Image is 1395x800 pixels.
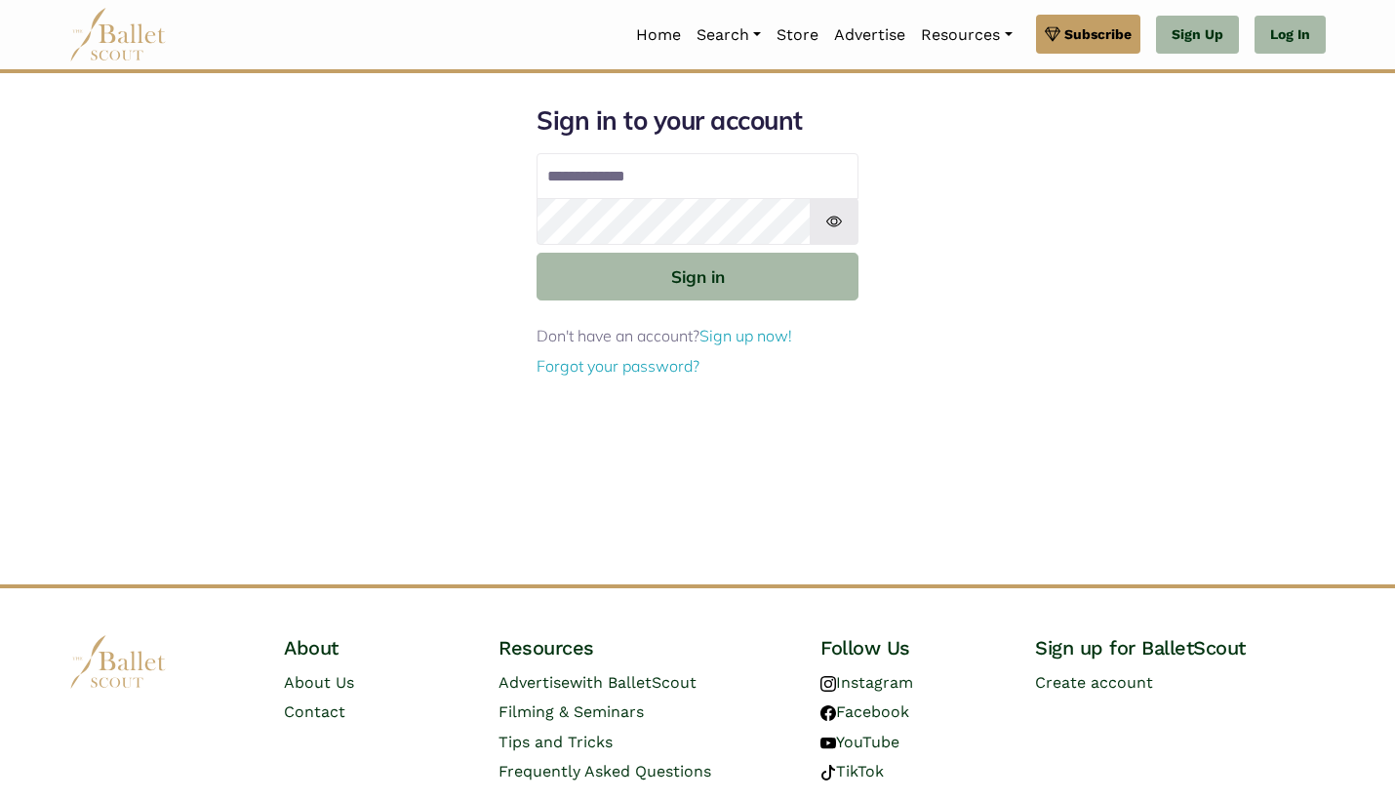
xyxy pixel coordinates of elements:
[1045,23,1060,45] img: gem.svg
[537,253,858,300] button: Sign in
[1035,673,1153,692] a: Create account
[1156,16,1239,55] a: Sign Up
[628,15,689,56] a: Home
[498,733,613,751] a: Tips and Tricks
[689,15,769,56] a: Search
[820,765,836,780] img: tiktok logo
[826,15,913,56] a: Advertise
[769,15,826,56] a: Store
[498,673,697,692] a: Advertisewith BalletScout
[284,702,345,721] a: Contact
[498,762,711,780] a: Frequently Asked Questions
[820,733,899,751] a: YouTube
[1035,635,1326,660] h4: Sign up for BalletScout
[820,676,836,692] img: instagram logo
[537,104,858,138] h1: Sign in to your account
[913,15,1019,56] a: Resources
[537,324,858,349] p: Don't have an account?
[1036,15,1140,54] a: Subscribe
[69,635,167,689] img: logo
[820,705,836,721] img: facebook logo
[820,736,836,751] img: youtube logo
[820,702,909,721] a: Facebook
[570,673,697,692] span: with BalletScout
[1255,16,1326,55] a: Log In
[820,673,913,692] a: Instagram
[820,635,1004,660] h4: Follow Us
[1064,23,1132,45] span: Subscribe
[699,326,792,345] a: Sign up now!
[820,762,884,780] a: TikTok
[498,635,789,660] h4: Resources
[284,673,354,692] a: About Us
[537,356,699,376] a: Forgot your password?
[284,635,467,660] h4: About
[498,702,644,721] a: Filming & Seminars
